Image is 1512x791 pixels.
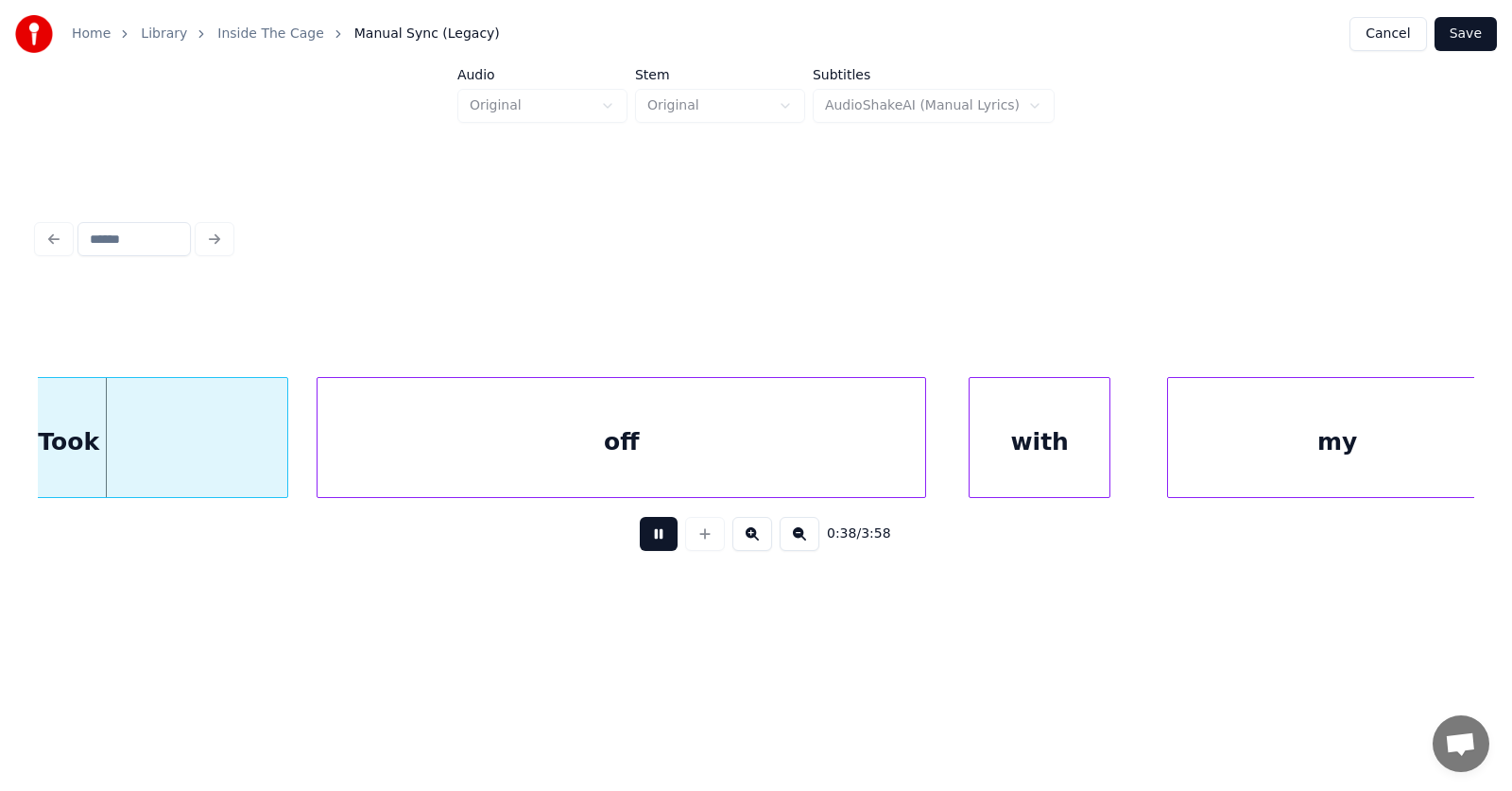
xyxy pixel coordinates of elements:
[72,25,111,43] a: Home
[217,25,323,43] a: Inside The Cage
[15,15,53,53] img: youka
[1433,715,1489,772] div: Open chat
[141,25,187,43] a: Library
[635,68,805,81] label: Stem
[1435,17,1497,51] button: Save
[813,68,1055,81] label: Subtitles
[72,25,500,43] nav: breadcrumb
[457,68,627,81] label: Audio
[1349,17,1426,51] button: Cancel
[354,25,500,43] span: Manual Sync (Legacy)
[827,524,872,543] div: /
[861,524,890,543] span: 3:58
[827,524,856,543] span: 0:38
